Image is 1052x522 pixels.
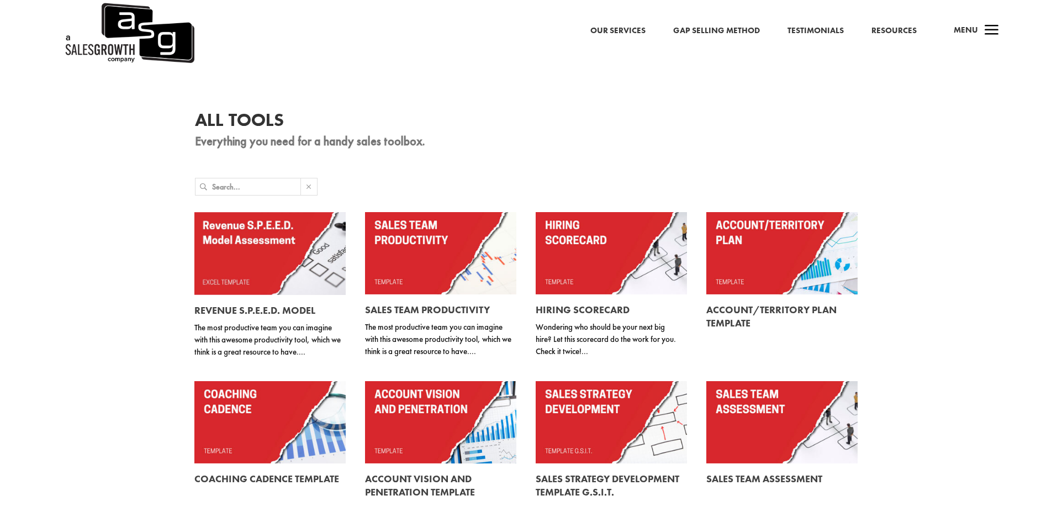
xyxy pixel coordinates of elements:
[590,24,646,38] a: Our Services
[195,135,858,148] p: Everything you need for a handy sales toolbox.
[954,24,978,35] span: Menu
[673,24,760,38] a: Gap Selling Method
[981,20,1003,42] span: a
[195,111,858,135] h1: All Tools
[787,24,844,38] a: Testimonials
[212,178,300,195] input: Search...
[871,24,917,38] a: Resources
